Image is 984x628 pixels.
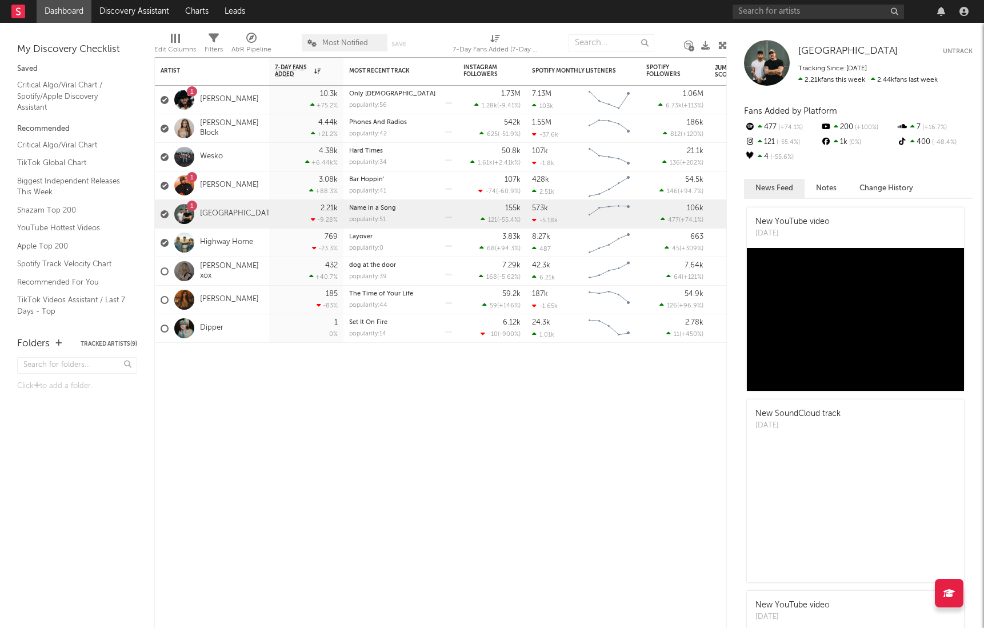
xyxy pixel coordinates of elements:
[349,291,452,297] div: The Time of Your Life
[17,379,137,393] div: Click to add a folder.
[17,175,126,198] a: Biggest Independent Releases This Week
[326,290,338,298] div: 185
[17,43,137,57] div: My Discovery Checklist
[200,295,259,305] a: [PERSON_NAME]
[583,86,635,114] svg: Chart title
[487,131,498,138] span: 625
[231,29,271,62] div: A&R Pipeline
[744,135,820,150] div: 121
[503,319,521,326] div: 6.12k
[665,245,703,252] div: ( )
[329,331,338,338] div: 0 %
[17,139,126,151] a: Critical Algo/Viral Chart
[349,91,452,97] div: Only Bible
[532,274,555,281] div: 6.21k
[687,205,703,212] div: 106k
[17,294,126,317] a: TikTok Videos Assistant / Last 7 Days - Top
[897,120,973,135] div: 7
[317,302,338,309] div: -83 %
[200,152,223,162] a: Wesko
[349,245,383,251] div: popularity: 0
[646,64,686,78] div: Spotify Followers
[744,107,837,115] span: Fans Added by Platform
[681,246,702,252] span: +309 %
[661,216,703,223] div: ( )
[820,135,896,150] div: 1k
[200,209,277,219] a: [GEOGRAPHIC_DATA]
[154,29,196,62] div: Edit Columns
[349,274,387,280] div: popularity: 39
[674,274,682,281] span: 64
[349,262,396,269] a: dog at the door
[532,205,548,212] div: 573k
[532,290,548,298] div: 187k
[532,159,554,167] div: -1.8k
[685,290,703,298] div: 54.9k
[679,189,702,195] span: +94.7 %
[755,420,841,431] div: [DATE]
[349,148,383,154] a: Hard Times
[349,205,396,211] a: Name in a Song
[715,293,761,307] div: 50.5
[205,43,223,57] div: Filters
[349,331,386,337] div: popularity: 14
[666,330,703,338] div: ( )
[478,187,521,195] div: ( )
[498,189,519,195] span: -60.9 %
[349,205,452,211] div: Name in a Song
[532,102,553,110] div: 103k
[349,91,435,97] a: Only [DEMOGRAPHIC_DATA]
[569,34,654,51] input: Search...
[744,179,805,198] button: News Feed
[349,159,387,166] div: popularity: 34
[325,233,338,241] div: 769
[715,207,761,221] div: 58.1
[583,200,635,229] svg: Chart title
[318,119,338,126] div: 4.44k
[667,189,678,195] span: 146
[685,319,703,326] div: 2.78k
[349,291,413,297] a: The Time of Your Life
[311,216,338,223] div: -9.28 %
[17,276,126,289] a: Recommended For You
[505,176,521,183] div: 107k
[658,102,703,109] div: ( )
[474,102,521,109] div: ( )
[154,43,196,57] div: Edit Columns
[755,599,830,611] div: New YouTube video
[501,90,521,98] div: 1.73M
[583,314,635,343] svg: Chart title
[583,171,635,200] svg: Chart title
[349,119,452,126] div: Phones And Radios
[679,303,702,309] span: +96.9 %
[532,319,550,326] div: 24.3k
[666,103,682,109] span: 6.73k
[755,408,841,420] div: New SoundCloud track
[479,245,521,252] div: ( )
[349,319,387,326] a: Set It On Fire
[532,131,558,138] div: -37.6k
[532,245,551,253] div: 487
[583,257,635,286] svg: Chart title
[497,246,519,252] span: +94.3 %
[662,159,703,166] div: ( )
[715,322,761,335] div: 59.5
[349,148,452,154] div: Hard Times
[486,189,496,195] span: -74
[504,119,521,126] div: 542k
[453,29,538,62] div: 7-Day Fans Added (7-Day Fans Added)
[81,341,137,347] button: Tracked Artists(9)
[490,303,497,309] span: 59
[486,274,497,281] span: 168
[488,331,498,338] span: -10
[499,217,519,223] span: -55.4 %
[848,179,925,198] button: Change History
[532,233,550,241] div: 8.27k
[683,274,702,281] span: +121 %
[488,217,497,223] span: 121
[687,119,703,126] div: 186k
[349,234,373,240] a: Layover
[532,147,548,155] div: 107k
[200,323,223,333] a: Dipper
[682,131,702,138] span: +120 %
